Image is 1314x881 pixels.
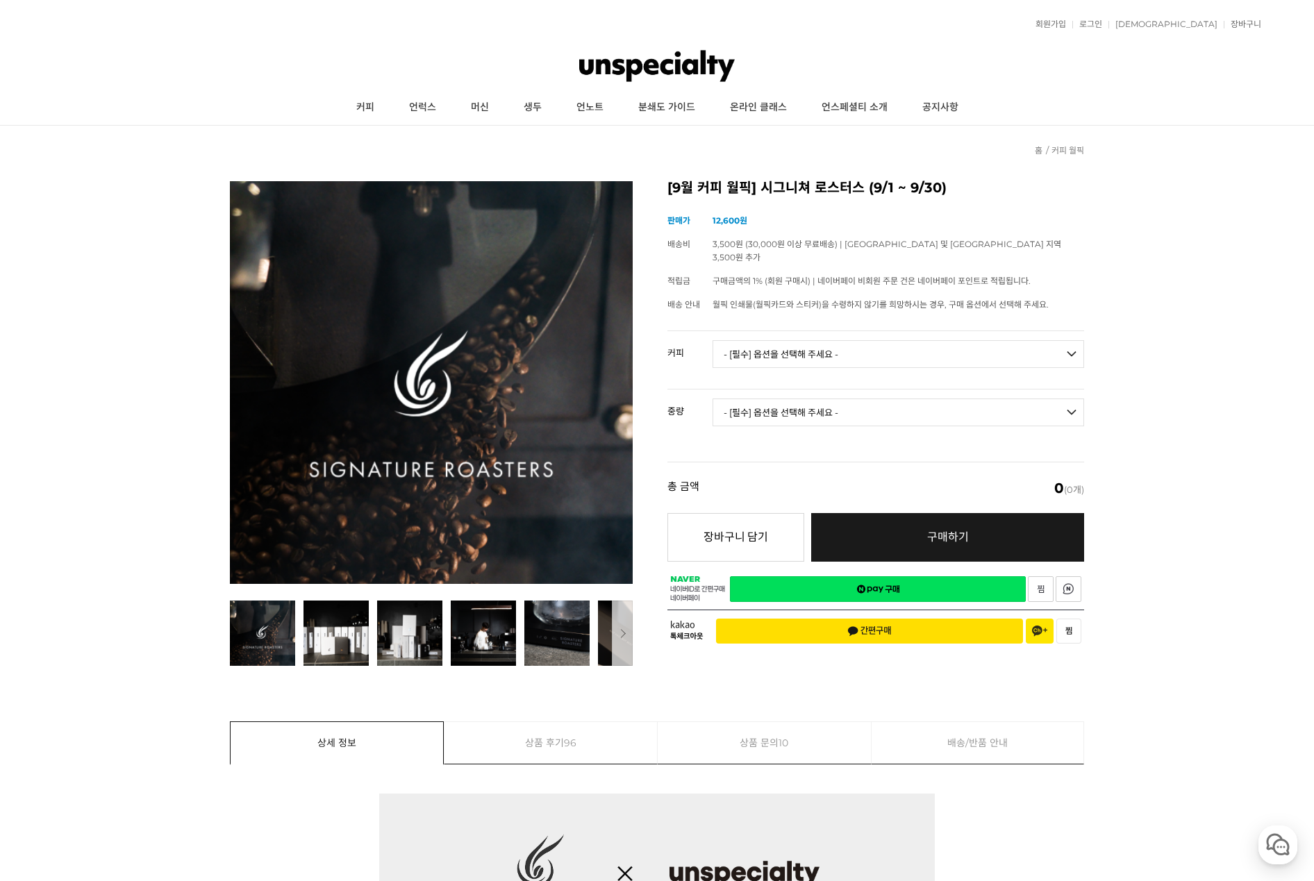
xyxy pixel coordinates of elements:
[1224,20,1261,28] a: 장바구니
[621,90,713,125] a: 분쇄도 가이드
[564,722,576,764] span: 96
[1035,145,1042,156] a: 홈
[811,513,1084,562] a: 구매하기
[779,722,788,764] span: 10
[716,619,1023,644] button: 간편구매
[667,389,713,421] th: 중량
[1108,20,1217,28] a: [DEMOGRAPHIC_DATA]
[667,481,699,495] strong: 총 금액
[1026,619,1054,644] button: 채널 추가
[392,90,454,125] a: 언럭스
[1028,576,1054,602] a: 새창
[730,576,1026,602] a: 새창
[804,90,905,125] a: 언스페셜티 소개
[1029,20,1066,28] a: 회원가입
[713,239,1061,262] span: 3,500원 (30,000원 이상 무료배송) | [GEOGRAPHIC_DATA] 및 [GEOGRAPHIC_DATA] 지역 3,500원 추가
[1054,480,1064,496] em: 0
[444,722,658,764] a: 상품 후기96
[667,181,1084,195] h2: [9월 커피 월픽] 시그니쳐 로스터스 (9/1 ~ 9/30)
[339,90,392,125] a: 커피
[905,90,976,125] a: 공지사항
[713,299,1049,310] span: 월픽 인쇄물(월픽카드와 스티커)을 수령하지 않기를 희망하시는 경우, 구매 옵션에서 선택해 주세요.
[1051,145,1084,156] a: 커피 월픽
[1056,619,1081,644] button: 찜
[1065,626,1072,636] span: 찜
[1056,576,1081,602] a: 새창
[713,215,747,226] strong: 12,600원
[847,626,892,637] span: 간편구매
[713,90,804,125] a: 온라인 클래스
[872,722,1084,764] a: 배송/반품 안내
[667,276,690,286] span: 적립금
[1032,626,1047,637] span: 채널 추가
[231,722,443,764] a: 상세 정보
[230,181,633,584] img: [9월 커피 월픽] 시그니쳐 로스터스 (9/1 ~ 9/30)
[506,90,559,125] a: 생두
[927,530,969,544] span: 구매하기
[667,215,690,226] span: 판매가
[670,621,706,641] span: 카카오 톡체크아웃
[658,722,871,764] a: 상품 문의10
[667,331,713,363] th: 커피
[667,513,804,562] button: 장바구니 담기
[559,90,621,125] a: 언노트
[1072,20,1102,28] a: 로그인
[713,276,1031,286] span: 구매금액의 1% (회원 구매시) | 네이버페이 비회원 주문 건은 네이버페이 포인트로 적립됩니다.
[454,90,506,125] a: 머신
[579,45,735,87] img: 언스페셜티 몰
[667,299,700,310] span: 배송 안내
[612,601,633,666] button: 다음
[667,239,690,249] span: 배송비
[1054,481,1084,495] span: (0개)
